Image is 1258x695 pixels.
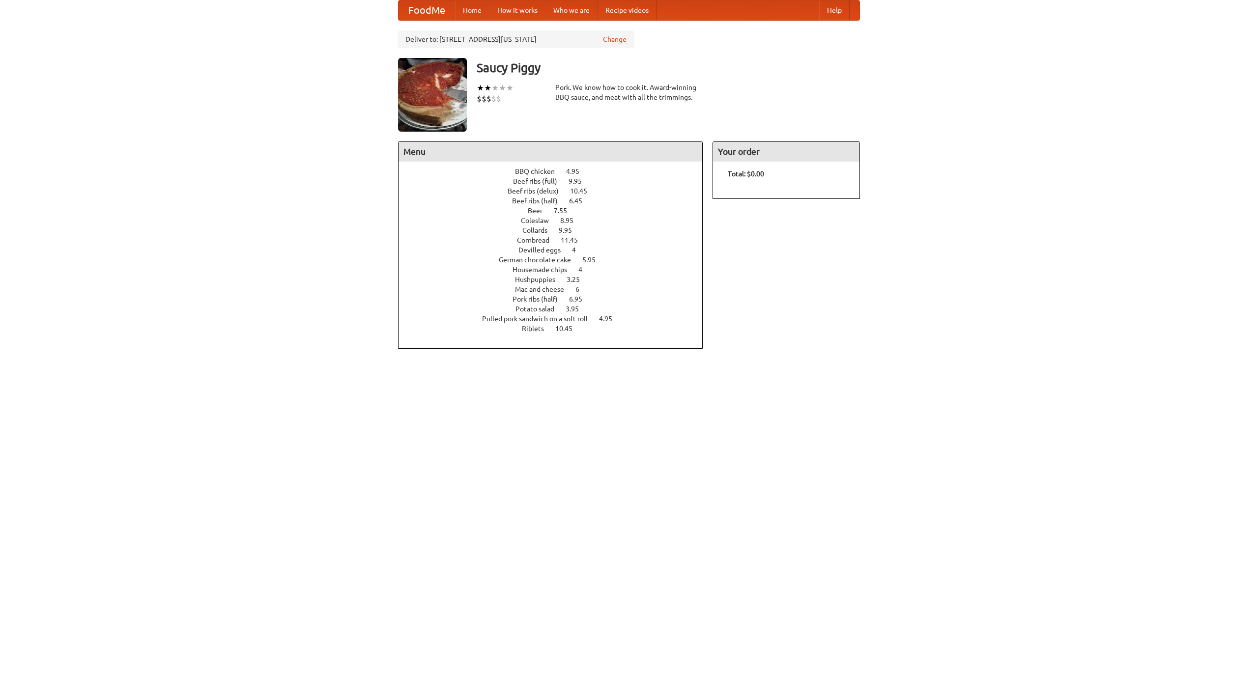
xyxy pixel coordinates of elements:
span: Potato salad [515,305,564,313]
span: Riblets [522,325,554,333]
li: ★ [506,83,514,93]
span: 6.95 [569,295,592,303]
a: Beef ribs (half) 6.45 [512,197,600,205]
span: Devilled eggs [518,246,571,254]
a: Housemade chips 4 [513,266,600,274]
span: BBQ chicken [515,167,565,175]
li: ★ [484,83,491,93]
span: Pork ribs (half) [513,295,568,303]
span: Beef ribs (full) [513,177,567,185]
a: Who we are [545,0,598,20]
span: 10.45 [555,325,582,333]
span: 4.95 [599,315,622,323]
li: $ [482,93,486,104]
div: Pork. We know how to cook it. Award-winning BBQ sauce, and meat with all the trimmings. [555,83,703,102]
h4: Your order [713,142,859,162]
li: $ [477,93,482,104]
span: Beef ribs (half) [512,197,568,205]
span: Pulled pork sandwich on a soft roll [482,315,598,323]
span: 9.95 [569,177,592,185]
span: Collards [522,226,557,234]
a: Beef ribs (full) 9.95 [513,177,600,185]
a: Devilled eggs 4 [518,246,594,254]
div: Deliver to: [STREET_ADDRESS][US_STATE] [398,30,634,48]
span: Coleslaw [521,217,559,224]
li: $ [491,93,496,104]
span: 9.95 [559,226,582,234]
span: 5.95 [582,256,605,264]
a: Cornbread 11.45 [517,236,596,244]
a: How it works [489,0,545,20]
img: angular.jpg [398,58,467,132]
a: FoodMe [399,0,455,20]
a: Home [455,0,489,20]
b: Total: $0.00 [728,170,764,178]
span: 6.45 [569,197,592,205]
span: 6 [575,285,589,293]
a: Pulled pork sandwich on a soft roll 4.95 [482,315,630,323]
li: ★ [491,83,499,93]
span: 4.95 [566,167,589,175]
a: Hushpuppies 3.25 [515,276,598,283]
a: Coleslaw 8.95 [521,217,592,224]
li: $ [486,93,491,104]
a: Recipe videos [598,0,657,20]
a: Riblets 10.45 [522,325,591,333]
li: $ [496,93,501,104]
a: Potato salad 3.95 [515,305,597,313]
span: 7.55 [554,207,577,215]
a: Collards 9.95 [522,226,590,234]
h3: Saucy Piggy [477,58,860,78]
a: Beef ribs (delux) 10.45 [508,187,605,195]
a: German chocolate cake 5.95 [499,256,614,264]
li: ★ [477,83,484,93]
span: 3.25 [567,276,590,283]
a: Help [819,0,850,20]
span: Beer [528,207,552,215]
span: 8.95 [560,217,583,224]
a: Mac and cheese 6 [515,285,598,293]
span: Mac and cheese [515,285,574,293]
a: BBQ chicken 4.95 [515,167,598,175]
span: Beef ribs (delux) [508,187,569,195]
span: Hushpuppies [515,276,565,283]
li: ★ [499,83,506,93]
span: 4 [572,246,586,254]
a: Change [603,34,627,44]
span: Cornbread [517,236,559,244]
span: 11.45 [561,236,588,244]
span: 10.45 [570,187,597,195]
span: Housemade chips [513,266,577,274]
a: Pork ribs (half) 6.95 [513,295,600,303]
span: 3.95 [566,305,589,313]
span: 4 [578,266,592,274]
a: Beer 7.55 [528,207,585,215]
span: German chocolate cake [499,256,581,264]
h4: Menu [399,142,702,162]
